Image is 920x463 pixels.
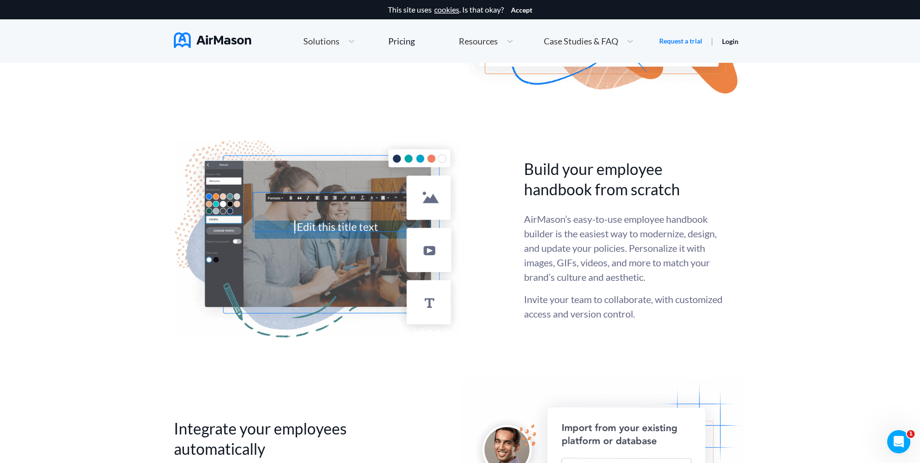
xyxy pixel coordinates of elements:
div: Invite your team to collaborate, with customized access and version control. [524,212,732,321]
a: cookies [434,5,459,14]
iframe: Intercom live chat [887,430,910,453]
h2: Integrate your employees automatically [174,419,382,459]
a: Login [722,37,738,45]
button: Accept cookies [511,6,532,14]
span: | [711,36,713,45]
span: 1 [907,430,915,438]
span: Solutions [303,37,340,45]
div: Pricing [388,37,415,45]
img: edit design [174,141,460,337]
p: AirMason’s easy-to-use employee handbook builder is the easiest way to modernize, design, and upd... [524,212,732,284]
a: Pricing [388,32,415,50]
h2: Build your employee handbook from scratch [524,159,732,200]
a: Request a trial [659,36,702,46]
span: Resources [459,37,498,45]
img: AirMason Logo [174,32,251,48]
span: Case Studies & FAQ [544,37,618,45]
